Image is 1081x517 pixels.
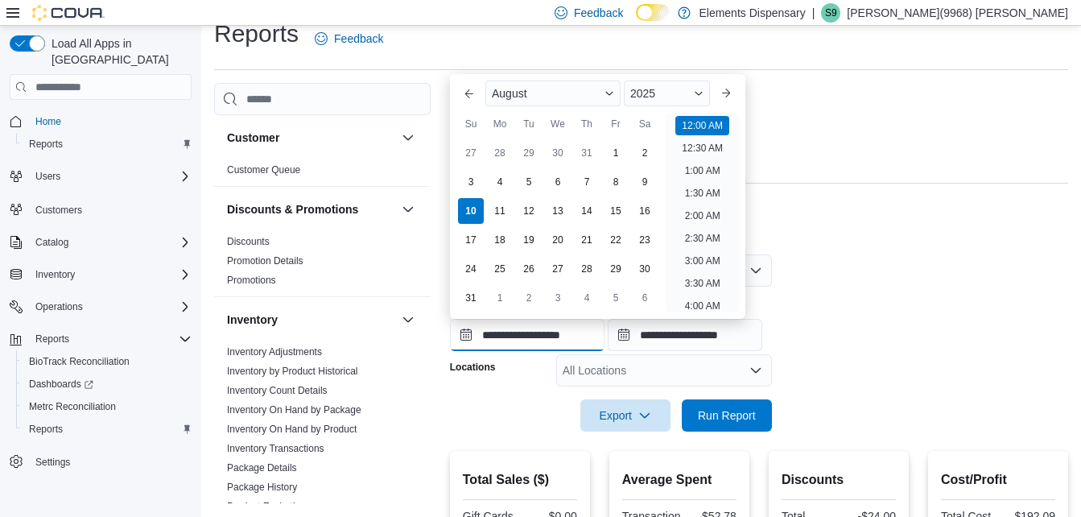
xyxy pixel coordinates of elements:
a: Inventory On Hand by Product [227,424,357,435]
button: Reports [16,133,198,155]
div: day-23 [632,227,658,253]
div: day-30 [545,140,571,166]
div: day-25 [487,256,513,282]
span: Dashboards [29,378,93,391]
a: Reports [23,134,69,154]
a: Promotion Details [227,255,303,267]
div: Mo [487,111,513,137]
div: day-30 [632,256,658,282]
div: day-17 [458,227,484,253]
div: day-18 [487,227,513,253]
div: day-3 [458,169,484,195]
span: Reports [23,134,192,154]
a: Dashboards [16,373,198,395]
span: Reports [35,333,69,345]
li: 2:00 AM [678,206,726,225]
div: day-29 [603,256,629,282]
span: Promotion Details [227,254,303,267]
span: S9 [825,3,837,23]
a: Discounts [227,236,270,247]
div: day-1 [603,140,629,166]
button: Export [580,399,670,432]
div: day-31 [574,140,600,166]
div: day-22 [603,227,629,253]
p: | [812,3,815,23]
div: day-21 [574,227,600,253]
span: Home [29,111,192,131]
div: day-19 [516,227,542,253]
span: 2025 [630,87,655,100]
a: Settings [29,453,76,472]
span: Customers [35,204,82,217]
div: day-7 [574,169,600,195]
a: Inventory by Product Historical [227,366,358,377]
span: Dashboards [23,374,192,394]
div: Th [574,111,600,137]
span: Feedback [334,31,383,47]
h2: Discounts [782,470,896,490]
span: Product Expirations [227,500,311,513]
a: Inventory Count Details [227,385,328,396]
span: Inventory Transactions [227,442,324,455]
div: Customer [214,160,431,186]
button: Previous Month [456,81,482,106]
div: Button. Open the year selector. 2025 is currently selected. [624,81,710,106]
div: day-16 [632,198,658,224]
button: Inventory [227,312,395,328]
li: 12:00 AM [675,116,729,135]
li: 4:00 AM [678,296,726,316]
button: Open list of options [749,364,762,377]
span: Settings [29,452,192,472]
button: Discounts & Promotions [398,200,418,219]
div: day-13 [545,198,571,224]
button: Run Report [682,399,772,432]
button: Catalog [3,231,198,254]
div: day-15 [603,198,629,224]
a: Product Expirations [227,501,311,512]
a: Inventory Adjustments [227,346,322,358]
div: day-12 [516,198,542,224]
span: Settings [35,456,70,469]
div: Sarah(9968) Yannucci [821,3,840,23]
a: Inventory Transactions [227,443,324,454]
div: day-2 [632,140,658,166]
div: Button. Open the month selector. August is currently selected. [485,81,621,106]
div: day-4 [574,285,600,311]
span: BioTrack Reconciliation [23,352,192,371]
span: August [492,87,527,100]
span: Metrc Reconciliation [23,397,192,416]
div: day-28 [487,140,513,166]
input: Dark Mode [636,4,670,21]
li: 1:00 AM [678,161,726,180]
a: Package History [227,482,297,493]
span: Catalog [29,233,192,252]
span: Users [29,167,192,186]
div: day-10 [458,198,484,224]
span: Inventory [29,265,192,284]
div: day-5 [603,285,629,311]
button: BioTrack Reconciliation [16,350,198,373]
div: day-1 [487,285,513,311]
div: day-3 [545,285,571,311]
span: Inventory [35,268,75,281]
a: Reports [23,420,69,439]
span: Home [35,115,61,128]
div: day-6 [632,285,658,311]
span: Inventory On Hand by Package [227,403,361,416]
button: Reports [29,329,76,349]
button: Users [3,165,198,188]
nav: Complex example [10,103,192,515]
button: Users [29,167,67,186]
button: Customer [398,128,418,147]
span: Package Details [227,461,297,474]
div: day-2 [516,285,542,311]
a: Metrc Reconciliation [23,397,122,416]
li: 3:00 AM [678,251,726,271]
div: August, 2025 [456,139,659,312]
a: Package Details [227,462,297,474]
div: Discounts & Promotions [214,232,431,296]
div: day-31 [458,285,484,311]
button: Reports [16,418,198,440]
